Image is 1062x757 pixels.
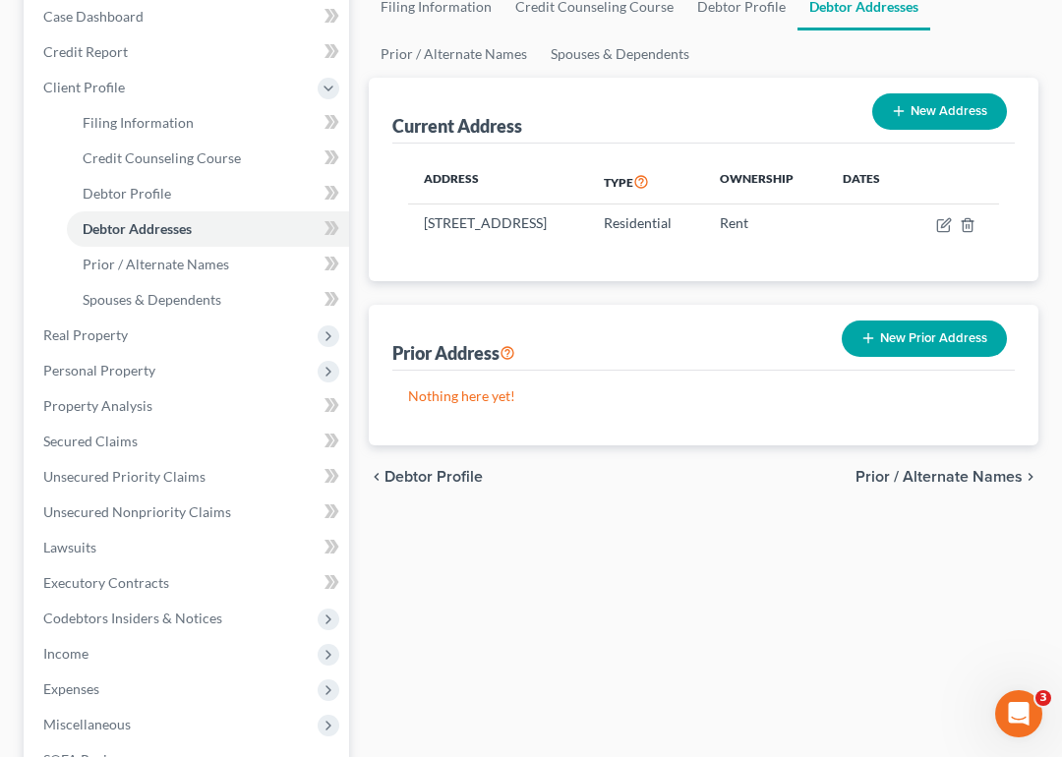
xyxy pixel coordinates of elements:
span: Filing Information [83,114,194,131]
a: Spouses & Dependents [539,30,701,78]
span: Codebtors Insiders & Notices [43,610,222,626]
a: Prior / Alternate Names [67,247,349,282]
a: Unsecured Priority Claims [28,459,349,495]
th: Dates [827,159,908,204]
td: Rent [704,204,827,242]
span: Client Profile [43,79,125,95]
span: Prior / Alternate Names [83,256,229,272]
span: Lawsuits [43,539,96,555]
div: Current Address [392,114,522,138]
span: Debtor Profile [384,469,483,485]
th: Type [588,159,704,204]
a: Spouses & Dependents [67,282,349,318]
a: Credit Counseling Course [67,141,349,176]
span: Personal Property [43,362,155,378]
span: Spouses & Dependents [83,291,221,308]
i: chevron_left [369,469,384,485]
a: Executory Contracts [28,565,349,601]
span: Prior / Alternate Names [855,469,1023,485]
a: Debtor Profile [67,176,349,211]
td: [STREET_ADDRESS] [408,204,588,242]
span: Property Analysis [43,397,152,414]
a: Property Analysis [28,388,349,424]
iframe: Intercom live chat [995,690,1042,737]
a: Unsecured Nonpriority Claims [28,495,349,530]
a: Credit Report [28,34,349,70]
button: chevron_left Debtor Profile [369,469,483,485]
a: Filing Information [67,105,349,141]
span: Miscellaneous [43,716,131,732]
span: Debtor Addresses [83,220,192,237]
span: Credit Report [43,43,128,60]
a: Prior / Alternate Names [369,30,539,78]
span: Credit Counseling Course [83,149,241,166]
a: Secured Claims [28,424,349,459]
span: Debtor Profile [83,185,171,202]
button: New Prior Address [842,320,1007,357]
span: Unsecured Priority Claims [43,468,206,485]
span: 3 [1035,690,1051,706]
span: Case Dashboard [43,8,144,25]
th: Address [408,159,588,204]
span: Secured Claims [43,433,138,449]
button: Prior / Alternate Names chevron_right [855,469,1038,485]
th: Ownership [704,159,827,204]
td: Residential [588,204,704,242]
span: Unsecured Nonpriority Claims [43,503,231,520]
div: Prior Address [392,341,515,365]
i: chevron_right [1023,469,1038,485]
span: Income [43,645,88,662]
p: Nothing here yet! [408,386,999,406]
span: Executory Contracts [43,574,169,591]
a: Lawsuits [28,530,349,565]
span: Expenses [43,680,99,697]
button: New Address [872,93,1007,130]
a: Debtor Addresses [67,211,349,247]
span: Real Property [43,326,128,343]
